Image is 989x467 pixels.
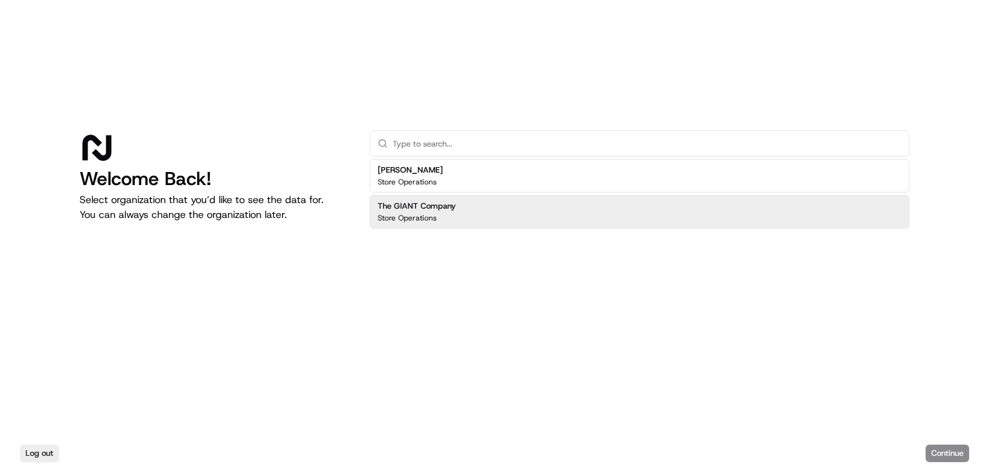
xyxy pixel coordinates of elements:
[393,131,901,156] input: Type to search...
[370,156,909,231] div: Suggestions
[378,201,456,212] h2: The GIANT Company
[378,177,437,187] p: Store Operations
[378,213,437,223] p: Store Operations
[378,165,443,176] h2: [PERSON_NAME]
[20,445,59,462] button: Log out
[80,168,350,190] h1: Welcome Back!
[80,193,350,222] p: Select organization that you’d like to see the data for. You can always change the organization l...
